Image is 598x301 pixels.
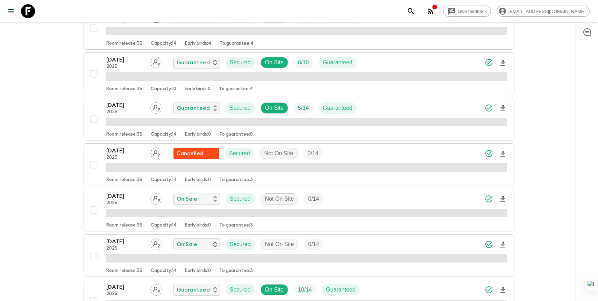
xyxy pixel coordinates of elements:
[229,149,250,158] p: Secured
[84,143,514,186] button: [DATE]2025Assign pack leaderFlash Pack cancellationSecuredNot On SiteTrip FillRoom release:35Capa...
[219,223,253,228] p: To guarantee: 3
[219,177,253,183] p: To guarantee: 3
[265,240,294,249] p: Not On Site
[177,195,197,203] p: On Sale
[308,195,319,203] p: 0 / 14
[298,58,309,67] p: 8 / 10
[150,286,162,292] span: Assign pack leader
[307,149,318,158] p: 0 / 14
[84,234,514,277] button: [DATE]2025Assign pack leaderOn SaleSecuredNot On SiteTrip FillRoom release:35Capacity:14Early bir...
[219,268,253,274] p: To guarantee: 3
[298,104,309,112] p: 5 / 14
[151,268,177,274] p: Capacity: 14
[323,58,353,67] p: Guaranteed
[106,109,145,115] p: 2025
[499,241,507,249] svg: Download Onboarding
[499,150,507,158] svg: Download Onboarding
[261,102,288,114] div: On Site
[185,268,211,274] p: Early birds: 0
[219,132,253,137] p: To guarantee: 0
[294,102,313,114] div: Trip Fill
[106,177,142,183] p: Room release: 35
[177,58,210,67] p: Guaranteed
[177,104,210,112] p: Guaranteed
[185,132,211,137] p: Early birds: 0
[485,104,493,112] svg: Synced Successfully
[106,283,145,291] p: [DATE]
[185,177,211,183] p: Early birds: 0
[497,6,590,17] div: [EMAIL_ADDRESS][DOMAIN_NAME]
[106,41,142,46] p: Room release: 30
[185,223,211,228] p: Early birds: 0
[106,146,145,155] p: [DATE]
[265,104,284,112] p: On Site
[177,286,210,294] p: Guaranteed
[225,148,254,159] div: Secured
[499,104,507,113] svg: Download Onboarding
[294,284,316,295] div: Trip Fill
[230,240,251,249] p: Secured
[443,6,491,17] a: Give feedback
[230,104,251,112] p: Secured
[4,4,18,18] button: menu
[106,291,145,297] p: 2025
[226,284,255,295] div: Secured
[499,286,507,294] svg: Download Onboarding
[151,41,177,46] p: Capacity: 14
[106,237,145,246] p: [DATE]
[226,102,255,114] div: Secured
[150,195,162,201] span: Assign pack leader
[151,86,176,92] p: Capacity: 10
[264,149,293,158] p: Not On Site
[265,195,294,203] p: Not On Site
[485,58,493,67] svg: Synced Successfully
[106,101,145,109] p: [DATE]
[499,59,507,67] svg: Download Onboarding
[261,239,299,250] div: Not On Site
[304,239,323,250] div: Trip Fill
[106,86,142,92] p: Room release: 35
[485,149,493,158] svg: Synced Successfully
[84,52,514,95] button: [DATE]2025Assign pack leaderGuaranteedSecuredOn SiteTrip FillGuaranteedRoom release:35Capacity:10...
[220,41,254,46] p: To guarantee: 4
[265,58,284,67] p: On Site
[150,241,162,246] span: Assign pack leader
[106,56,145,64] p: [DATE]
[177,240,197,249] p: On Sale
[226,239,255,250] div: Secured
[151,132,177,137] p: Capacity: 14
[151,223,177,228] p: Capacity: 14
[261,57,288,68] div: On Site
[226,193,255,205] div: Secured
[230,58,251,67] p: Secured
[485,286,493,294] svg: Synced Successfully
[185,86,211,92] p: Early birds: 0
[84,7,514,50] button: [DATE]Itinerary for 2023 & AR1_[DATE] + AR1_[DATE] (DO NOT USE AFTER AR1_[DATE]) (old)Alejandro M...
[230,195,251,203] p: Secured
[303,148,322,159] div: Trip Fill
[84,189,514,231] button: [DATE]2025Assign pack leaderOn SaleSecuredNot On SiteTrip FillRoom release:35Capacity:14Early bir...
[176,149,204,158] p: Cancelled
[304,193,323,205] div: Trip Fill
[106,200,145,206] p: 2025
[499,195,507,203] svg: Download Onboarding
[106,155,145,160] p: 2025
[298,286,312,294] p: 10 / 14
[185,41,211,46] p: Early birds: 4
[150,59,162,64] span: Assign pack leader
[454,9,491,14] span: Give feedback
[326,286,356,294] p: Guaranteed
[106,223,142,228] p: Room release: 35
[230,286,251,294] p: Secured
[150,150,162,155] span: Assign pack leader
[106,246,145,251] p: 2025
[106,192,145,200] p: [DATE]
[106,132,142,137] p: Room release: 35
[404,4,418,18] button: search adventures
[173,148,219,159] div: Flash Pack cancellation
[261,193,299,205] div: Not On Site
[226,57,255,68] div: Secured
[219,86,253,92] p: To guarantee: 4
[323,104,353,112] p: Guaranteed
[265,286,284,294] p: On Site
